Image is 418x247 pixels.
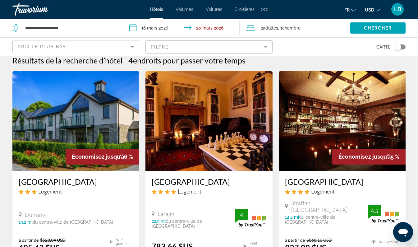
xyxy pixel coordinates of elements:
[12,56,122,65] h1: Résultats de la recherche d’hôtel
[152,219,202,229] span: du centre-ville de [GEOGRAPHIC_DATA]
[379,240,398,244] font: WiFi gratuit
[19,177,133,186] a: [GEOGRAPHIC_DATA]
[133,56,246,65] span: endroits pour passer votre temps
[206,7,222,12] a: Voitures
[235,209,266,227] img: trustyou-badge.svg
[344,5,356,14] button: Changer la langue
[278,26,282,30] font: , 1
[40,237,66,243] del: $528.04 USD
[19,237,39,243] span: à partir de
[263,26,278,30] span: Adultes
[338,153,391,160] span: Économisez jusqu’à
[390,44,406,50] button: Basculer la carte
[235,211,248,219] div: 4
[235,7,255,12] a: Croisières
[152,219,166,224] span: 22.9 mi
[178,188,201,195] span: Logement
[261,4,268,14] button: Éléments de navigation supplémentaires
[344,7,350,12] span: Fr
[240,19,350,37] button: Voyageurs : 2 adultes, 0 enfants
[368,205,399,223] img: trustyou-badge.svg
[152,188,266,195] div: Hébergement 4 étoiles
[285,188,399,195] div: Hébergement 4 étoiles
[128,56,133,65] font: 4
[389,3,406,16] button: Menu utilisateur
[350,22,406,34] button: Chercher
[145,40,272,54] button: Filtre
[66,149,139,165] div: 6 %
[291,199,368,213] span: Straffan, [GEOGRAPHIC_DATA]
[12,71,139,171] img: Image de l’hôtel
[376,43,390,51] span: Carte
[176,7,193,12] a: Volumes
[152,177,266,186] a: [GEOGRAPHIC_DATA]
[393,222,413,242] iframe: Bouton de lancement de la fenêtre de messagerie
[124,56,127,65] span: -
[285,215,299,220] span: 14.4 mi
[19,188,133,195] div: Hébergement 3 étoiles
[364,26,392,30] span: Chercher
[18,43,134,50] mat-select: Trier par
[19,220,32,225] span: 19.2 mi
[25,211,47,218] span: Dunsany
[145,71,272,171] img: Image de l’hôtel
[306,237,332,243] del: $868.16 USD
[158,210,174,217] span: Laragh
[285,237,305,243] span: à partir de
[123,19,240,37] button: Date d’arrivée : 16 mars 2026 Date de départ : 20 mars 2026
[282,26,301,30] span: Chambre
[32,220,113,225] span: du centre-ville de [GEOGRAPHIC_DATA]
[332,149,406,165] div: 5 %
[72,153,124,160] span: Économisez jusqu’à
[116,238,133,246] font: WiFi gratuit
[279,71,406,171] img: Image de l’hôtel
[365,5,380,14] button: Changer de devise
[394,6,401,12] span: LB
[261,26,263,30] font: 2
[285,215,335,225] span: du centre-ville de [GEOGRAPHIC_DATA]
[368,207,381,215] div: 4.5
[150,7,163,12] a: Hôtels
[365,7,374,12] span: USD
[38,188,62,195] span: Logement
[18,44,67,49] span: Prix le plus bas
[311,188,335,195] span: Logement
[12,1,75,17] a: Travorium
[285,177,399,186] a: [GEOGRAPHIC_DATA]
